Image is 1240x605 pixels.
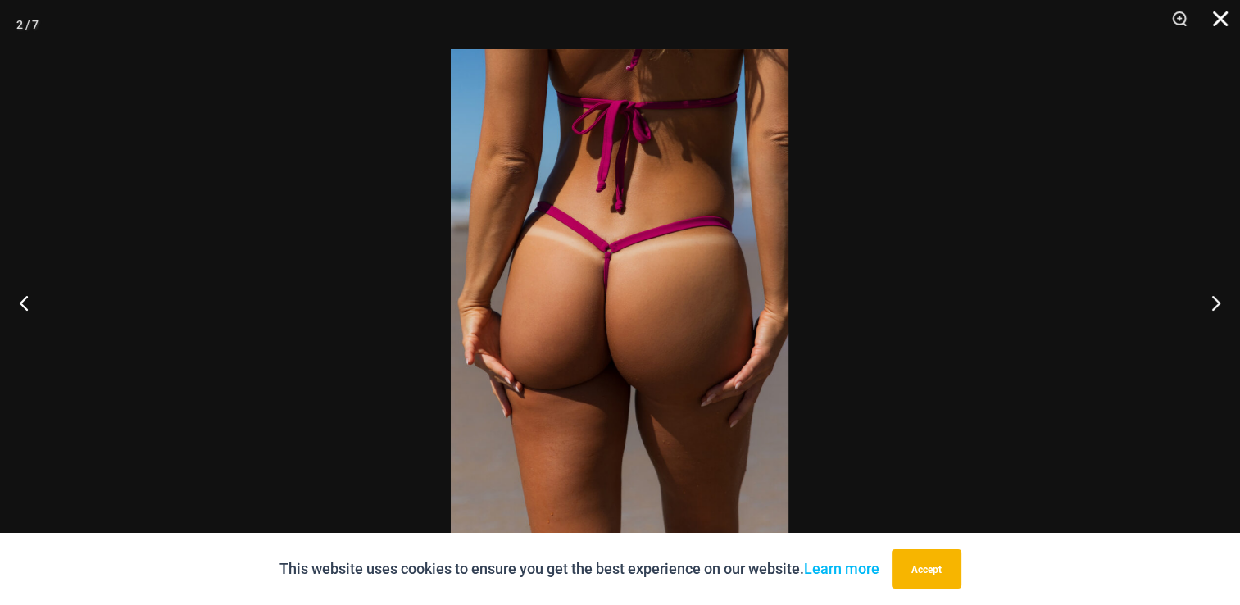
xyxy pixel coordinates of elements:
[16,12,39,37] div: 2 / 7
[804,560,879,577] a: Learn more
[279,557,879,581] p: This website uses cookies to ensure you get the best experience on our website.
[1179,262,1240,343] button: Next
[892,549,961,589] button: Accept
[451,49,788,556] img: Tight Rope Pink 319 4212 Micro 02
